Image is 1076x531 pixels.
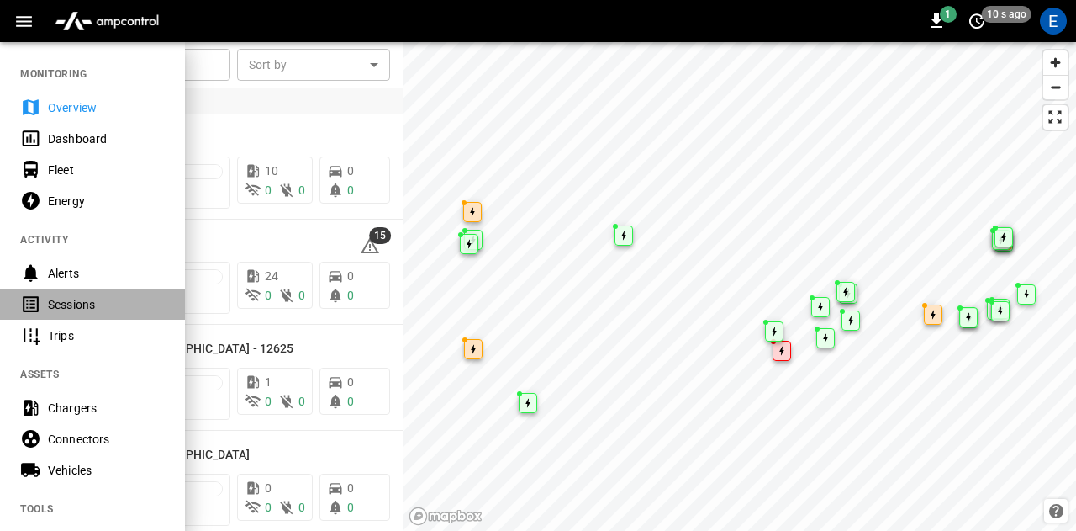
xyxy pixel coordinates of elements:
button: set refresh interval [963,8,990,35]
div: Energy [48,193,165,210]
div: Dashboard [48,130,165,147]
div: Alerts [48,265,165,282]
div: Overview [48,99,165,116]
div: Fleet [48,162,165,178]
div: Chargers [48,400,165,417]
div: Trips [48,327,165,344]
div: Sessions [48,296,165,313]
img: ampcontrol.io logo [48,5,166,37]
div: Vehicles [48,462,165,479]
span: 1 [940,6,957,23]
div: Connectors [48,431,165,448]
span: 10 s ago [982,6,1031,23]
div: profile-icon [1040,8,1067,35]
